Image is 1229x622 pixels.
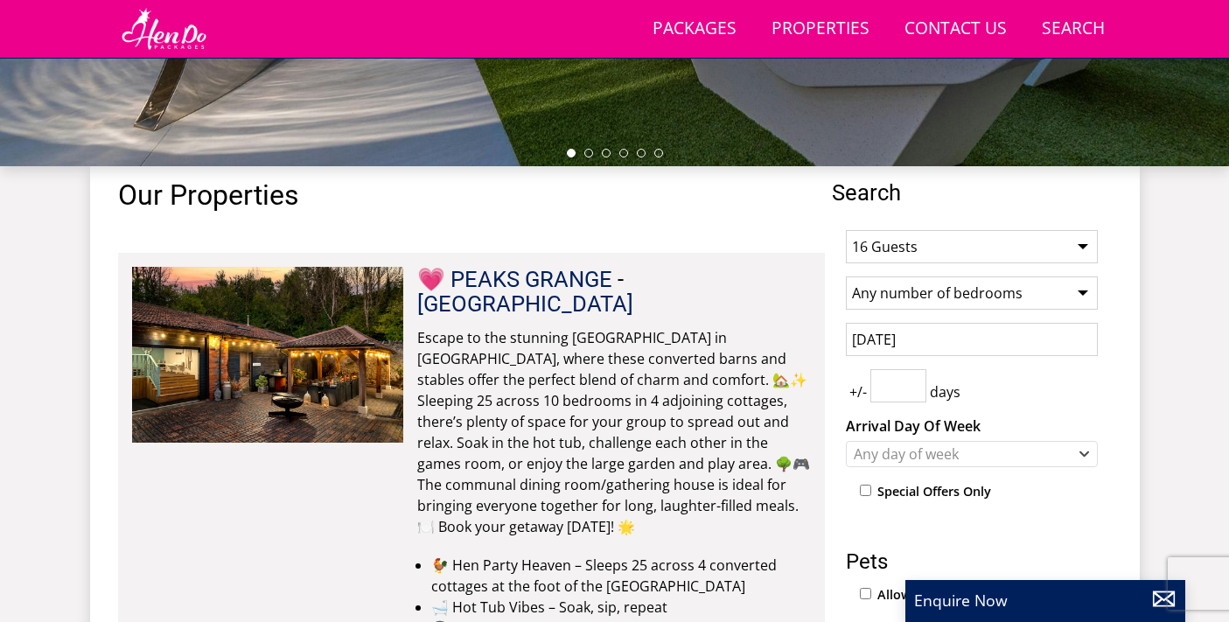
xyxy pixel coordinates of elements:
p: Escape to the stunning [GEOGRAPHIC_DATA] in [GEOGRAPHIC_DATA], where these converted barns and st... [417,327,811,537]
a: Packages [646,10,744,49]
a: 💗 PEAKS GRANGE [417,266,612,292]
div: Combobox [846,441,1098,467]
span: - [417,266,633,317]
img: Hen Do Packages [118,7,210,51]
li: 🛁 Hot Tub Vibes – Soak, sip, repeat [431,597,811,618]
a: Search [1035,10,1112,49]
label: Allowed [877,585,926,605]
h3: Pets [846,550,1098,573]
li: 🐓 Hen Party Heaven – Sleeps 25 across 4 converted cottages at the foot of the [GEOGRAPHIC_DATA] [431,555,811,597]
h1: Our Properties [118,180,825,211]
a: Contact Us [897,10,1014,49]
a: [GEOGRAPHIC_DATA] [417,290,633,317]
div: Any day of week [849,444,1076,464]
img: open-uri20250324-20842-fa4b31.original. [132,267,403,442]
span: days [926,381,964,402]
label: Arrival Day Of Week [846,416,1098,437]
input: Arrival Date [846,323,1098,356]
p: Enquire Now [914,589,1177,612]
span: Search [832,180,1112,205]
a: Properties [765,10,876,49]
label: Special Offers Only [877,482,991,501]
span: +/- [846,381,870,402]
